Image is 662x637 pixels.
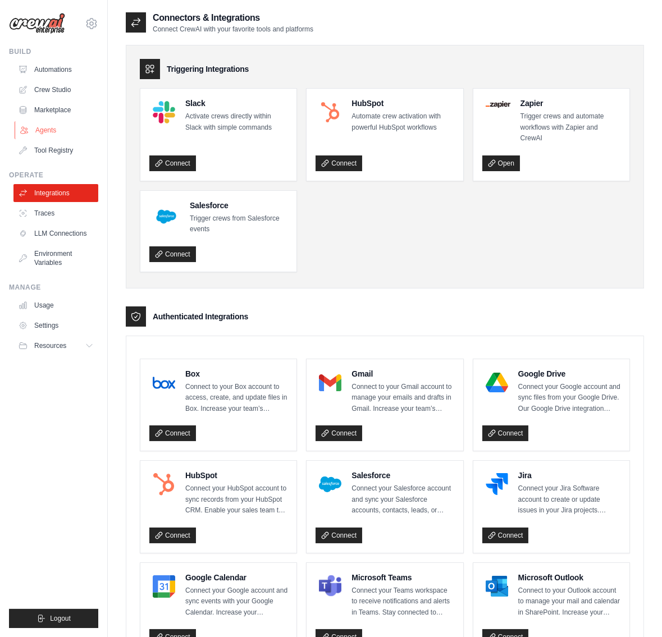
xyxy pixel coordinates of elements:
a: Connect [316,425,362,441]
a: Connect [482,528,529,543]
img: Jira Logo [486,473,508,496]
h3: Triggering Integrations [167,63,249,75]
p: Connect your Google account and sync events with your Google Calendar. Increase your productivity... [185,585,287,618]
img: Logo [9,13,65,34]
img: Salesforce Logo [319,473,341,496]
a: Settings [13,317,98,334]
a: Connect [316,155,362,171]
img: Google Calendar Logo [153,575,175,598]
a: Connect [149,425,196,441]
p: Connect your Salesforce account and sync your Salesforce accounts, contacts, leads, or opportunit... [351,483,454,516]
img: Salesforce Logo [153,203,180,230]
a: Crew Studio [13,81,98,99]
a: Tool Registry [13,141,98,159]
span: Logout [50,614,71,623]
img: Google Drive Logo [486,372,508,394]
h4: HubSpot [351,98,454,109]
p: Connect to your Outlook account to manage your mail and calendar in SharePoint. Increase your tea... [518,585,620,618]
p: Connect to your Gmail account to manage your emails and drafts in Gmail. Increase your team’s pro... [351,382,454,415]
h3: Authenticated Integrations [153,311,248,322]
a: Connect [316,528,362,543]
span: Resources [34,341,66,350]
a: Traces [13,204,98,222]
p: Automate crew activation with powerful HubSpot workflows [351,111,454,133]
h4: Salesforce [351,470,454,481]
h4: Google Drive [518,368,620,379]
p: Connect to your Box account to access, create, and update files in Box. Increase your team’s prod... [185,382,287,415]
img: Gmail Logo [319,372,341,394]
p: Activate crews directly within Slack with simple commands [185,111,287,133]
p: Connect your Google account and sync files from your Google Drive. Our Google Drive integration e... [518,382,620,415]
h2: Connectors & Integrations [153,11,313,25]
img: Box Logo [153,372,175,394]
a: Connect [149,246,196,262]
a: Automations [13,61,98,79]
p: Trigger crews from Salesforce events [190,213,287,235]
h4: Google Calendar [185,572,287,583]
h4: HubSpot [185,470,287,481]
p: Connect your Jira Software account to create or update issues in your Jira projects. Increase you... [518,483,620,516]
p: Connect CrewAI with your favorite tools and platforms [153,25,313,34]
h4: Zapier [521,98,620,109]
h4: Slack [185,98,287,109]
h4: Microsoft Teams [351,572,454,583]
a: Usage [13,296,98,314]
div: Operate [9,171,98,180]
p: Connect your HubSpot account to sync records from your HubSpot CRM. Enable your sales team to clo... [185,483,287,516]
a: Agents [15,121,99,139]
h4: Microsoft Outlook [518,572,620,583]
h4: Jira [518,470,620,481]
a: Marketplace [13,101,98,119]
img: Microsoft Outlook Logo [486,575,508,598]
a: Connect [149,528,196,543]
img: Zapier Logo [486,101,510,108]
button: Logout [9,609,98,628]
img: HubSpot Logo [319,101,341,123]
div: Build [9,47,98,56]
a: LLM Connections [13,224,98,242]
div: Manage [9,283,98,292]
img: Microsoft Teams Logo [319,575,341,598]
h4: Gmail [351,368,454,379]
a: Connect [482,425,529,441]
p: Trigger crews and automate workflows with Zapier and CrewAI [521,111,620,144]
img: Slack Logo [153,101,175,123]
button: Resources [13,337,98,355]
a: Open [482,155,520,171]
a: Connect [149,155,196,171]
a: Environment Variables [13,245,98,272]
h4: Salesforce [190,200,287,211]
p: Connect your Teams workspace to receive notifications and alerts in Teams. Stay connected to impo... [351,585,454,618]
img: HubSpot Logo [153,473,175,496]
h4: Box [185,368,287,379]
a: Integrations [13,184,98,202]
